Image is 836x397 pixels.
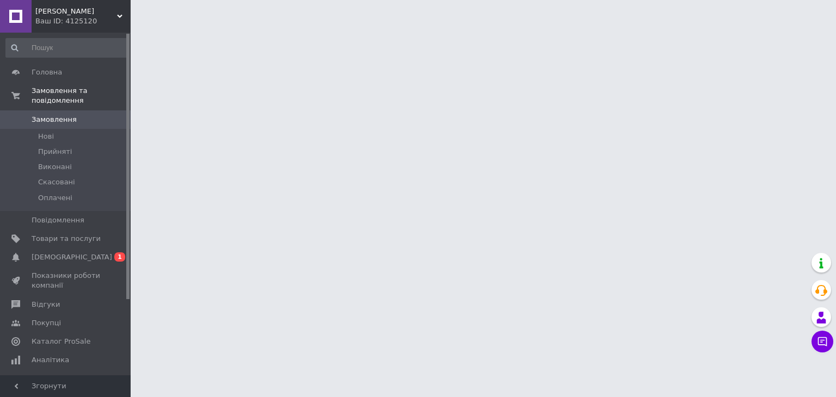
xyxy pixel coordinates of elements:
span: Скасовані [38,177,75,187]
span: Повідомлення [32,215,84,225]
span: Показники роботи компанії [32,271,101,290]
div: Ваш ID: 4125120 [35,16,131,26]
span: Оплачені [38,193,72,203]
span: Виконані [38,162,72,172]
span: Головна [32,67,62,77]
span: Каталог ProSale [32,337,90,346]
span: Аналітика [32,355,69,365]
span: Замовлення та повідомлення [32,86,131,106]
span: 1 [114,252,125,262]
span: Покупці [32,318,61,328]
span: Відгуки [32,300,60,309]
span: [DEMOGRAPHIC_DATA] [32,252,112,262]
span: Прийняті [38,147,72,157]
span: Замовлення [32,115,77,125]
button: Чат з покупцем [812,331,833,352]
span: Управління сайтом [32,374,101,393]
span: Діонісій [35,7,117,16]
span: Товари та послуги [32,234,101,244]
span: Нові [38,132,54,141]
input: Пошук [5,38,128,58]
